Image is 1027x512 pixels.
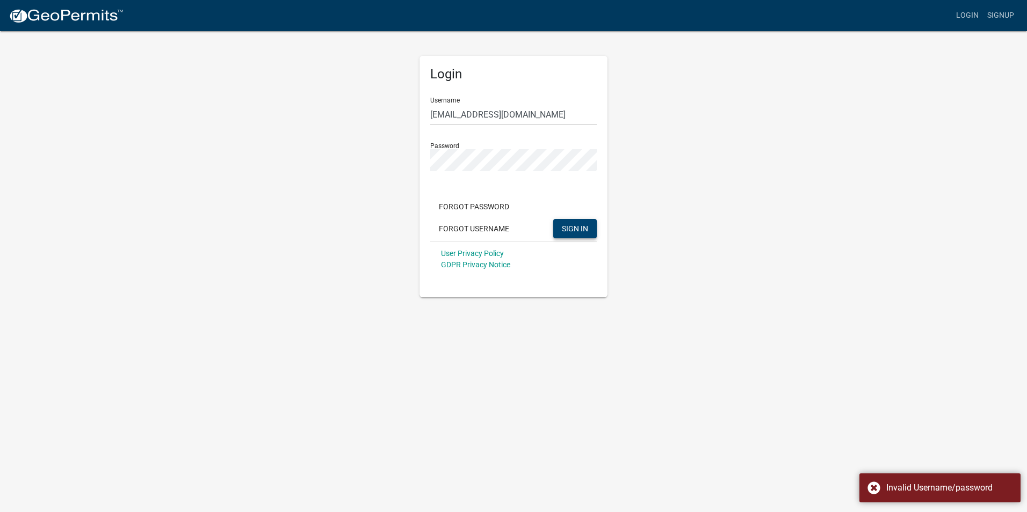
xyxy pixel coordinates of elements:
[983,5,1018,26] a: Signup
[952,5,983,26] a: Login
[430,197,518,216] button: Forgot Password
[430,219,518,238] button: Forgot Username
[553,219,597,238] button: SIGN IN
[430,67,597,82] h5: Login
[562,224,588,232] span: SIGN IN
[441,260,510,269] a: GDPR Privacy Notice
[441,249,504,258] a: User Privacy Policy
[886,481,1012,494] div: Invalid Username/password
